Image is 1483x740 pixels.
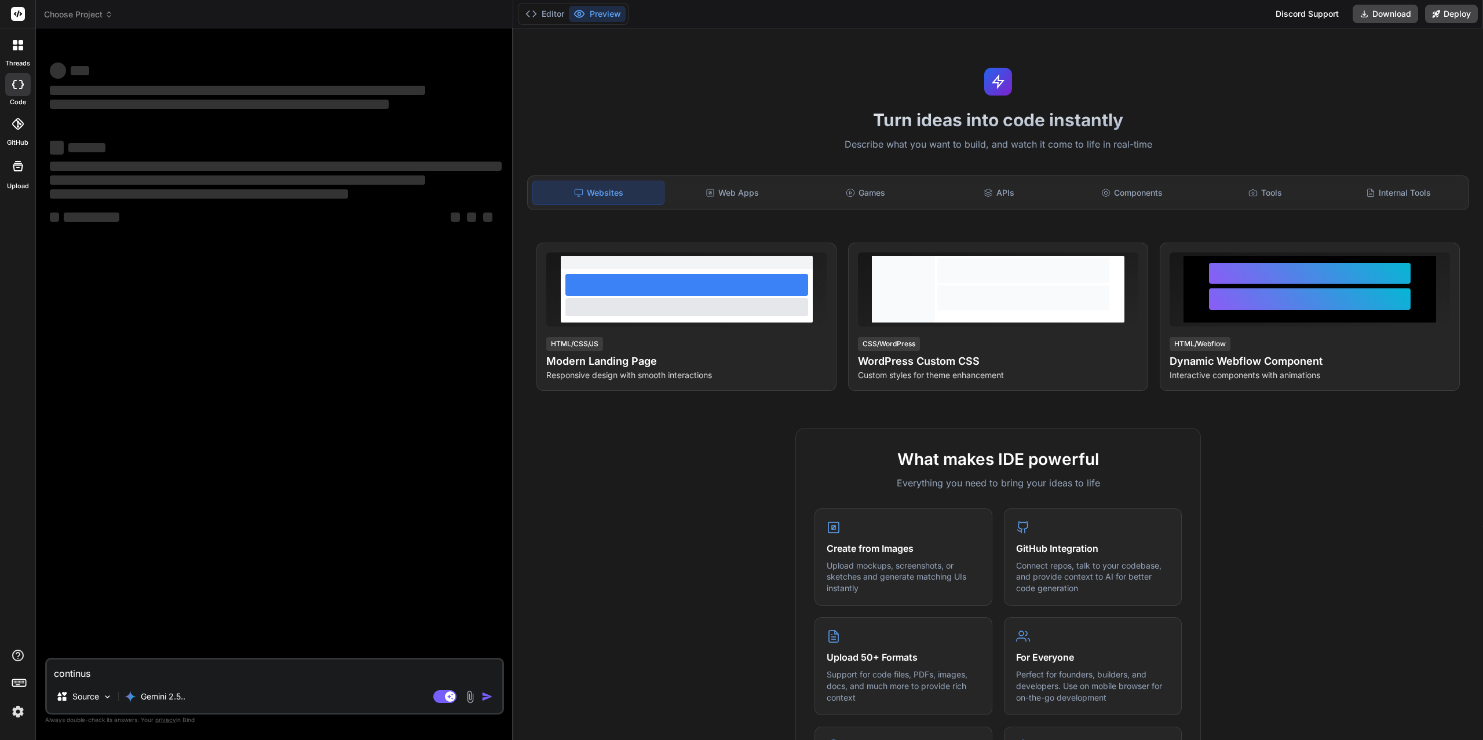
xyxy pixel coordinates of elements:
span: ‌ [71,66,89,75]
p: Support for code files, PDFs, images, docs, and much more to provide rich context [827,669,980,703]
img: Pick Models [103,692,112,702]
img: settings [8,702,28,721]
p: Perfect for founders, builders, and developers. Use on mobile browser for on-the-go development [1016,669,1170,703]
div: CSS/WordPress [858,337,920,351]
span: ‌ [483,213,492,222]
div: HTML/Webflow [1170,337,1230,351]
h4: Dynamic Webflow Component [1170,353,1450,369]
label: threads [5,58,30,68]
h1: Turn ideas into code instantly [520,109,1476,130]
span: ‌ [50,63,66,79]
p: Responsive design with smooth interactions [546,369,827,381]
div: Tools [1200,181,1331,205]
textarea: continus [47,660,502,680]
img: attachment [463,690,477,704]
p: Gemini 2.5.. [141,691,185,702]
span: ‌ [467,213,476,222]
p: Connect repos, talk to your codebase, and provide context to AI for better code generation [1016,560,1170,594]
p: Everything you need to bring your ideas to life [814,476,1182,490]
h4: Upload 50+ Formats [827,650,980,664]
label: GitHub [7,138,28,148]
span: ‌ [50,175,425,185]
span: ‌ [50,141,64,155]
button: Deploy [1425,5,1478,23]
p: Custom styles for theme enhancement [858,369,1138,381]
div: Games [800,181,931,205]
span: ‌ [50,213,59,222]
p: Source [72,691,99,702]
h2: What makes IDE powerful [814,447,1182,471]
img: icon [481,691,493,702]
div: Discord Support [1269,5,1346,23]
h4: Create from Images [827,541,980,555]
div: Websites [532,181,664,205]
div: HTML/CSS/JS [546,337,603,351]
span: ‌ [50,100,389,109]
div: Internal Tools [1333,181,1464,205]
p: Upload mockups, screenshots, or sketches and generate matching UIs instantly [827,560,980,594]
span: ‌ [50,162,502,171]
span: ‌ [50,189,348,199]
p: Describe what you want to build, and watch it come to life in real-time [520,137,1476,152]
div: APIs [933,181,1064,205]
p: Interactive components with animations [1170,369,1450,381]
div: Web Apps [667,181,798,205]
span: ‌ [64,213,119,222]
div: Components [1066,181,1197,205]
h4: GitHub Integration [1016,541,1170,555]
button: Editor [521,6,569,22]
span: ‌ [68,143,105,152]
span: ‌ [451,213,460,222]
button: Preview [569,6,626,22]
span: ‌ [50,86,425,95]
p: Always double-check its answers. Your in Bind [45,715,504,726]
h4: Modern Landing Page [546,353,827,369]
button: Download [1353,5,1418,23]
label: Upload [7,181,29,191]
span: privacy [155,716,176,723]
h4: For Everyone [1016,650,1170,664]
span: Choose Project [44,9,113,20]
img: Gemini 2.5 flash [125,691,136,702]
h4: WordPress Custom CSS [858,353,1138,369]
label: code [10,97,26,107]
